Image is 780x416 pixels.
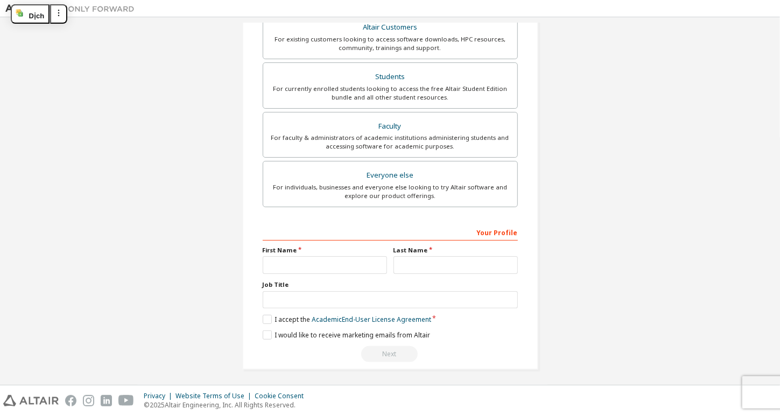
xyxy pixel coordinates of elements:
p: © 2025 Altair Engineering, Inc. All Rights Reserved. [144,400,310,410]
div: For existing customers looking to access software downloads, HPC resources, community, trainings ... [270,35,511,52]
div: Faculty [270,119,511,134]
img: youtube.svg [118,395,134,406]
label: Last Name [393,246,518,255]
div: Altair Customers [270,20,511,35]
label: I accept the [263,315,431,324]
div: Students [270,69,511,84]
img: facebook.svg [65,395,76,406]
div: Website Terms of Use [175,392,255,400]
label: I would like to receive marketing emails from Altair [263,330,430,340]
div: For faculty & administrators of academic institutions administering students and accessing softwa... [270,133,511,151]
img: linkedin.svg [101,395,112,406]
div: Everyone else [270,168,511,183]
a: Academic End-User License Agreement [312,315,431,324]
label: First Name [263,246,387,255]
img: instagram.svg [83,395,94,406]
div: Privacy [144,392,175,400]
div: For currently enrolled students looking to access the free Altair Student Edition bundle and all ... [270,84,511,102]
div: Your Profile [263,223,518,241]
img: altair_logo.svg [3,395,59,406]
img: Altair One [5,3,140,14]
div: For individuals, businesses and everyone else looking to try Altair software and explore our prod... [270,183,511,200]
label: Job Title [263,280,518,289]
div: Read and acccept EULA to continue [263,346,518,362]
div: Cookie Consent [255,392,310,400]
